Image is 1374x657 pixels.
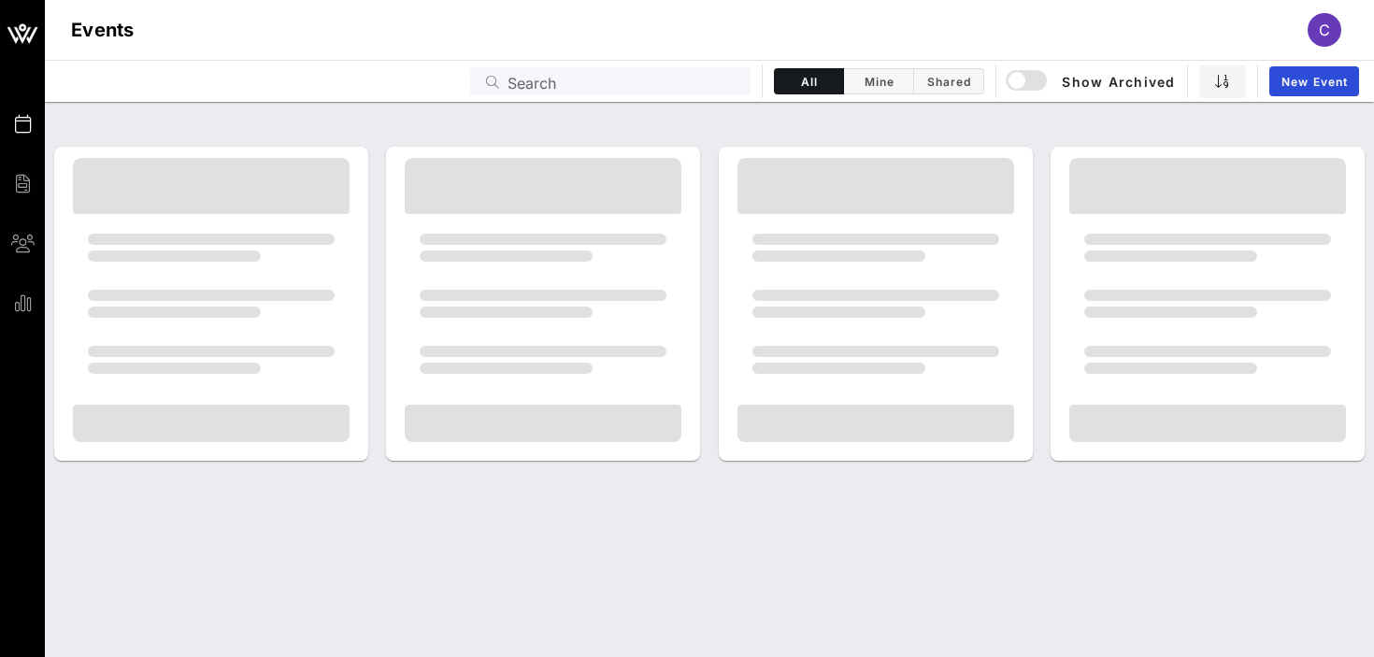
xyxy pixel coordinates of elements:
span: C [1319,21,1330,39]
button: Mine [844,68,914,94]
h1: Events [71,15,135,45]
a: New Event [1269,66,1359,96]
span: Show Archived [1009,70,1175,93]
button: All [774,68,844,94]
span: Mine [855,75,902,89]
button: Show Archived [1008,64,1176,98]
span: Shared [925,75,972,89]
span: New Event [1281,75,1348,89]
div: C [1308,13,1341,47]
button: Shared [914,68,984,94]
span: All [786,75,832,89]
